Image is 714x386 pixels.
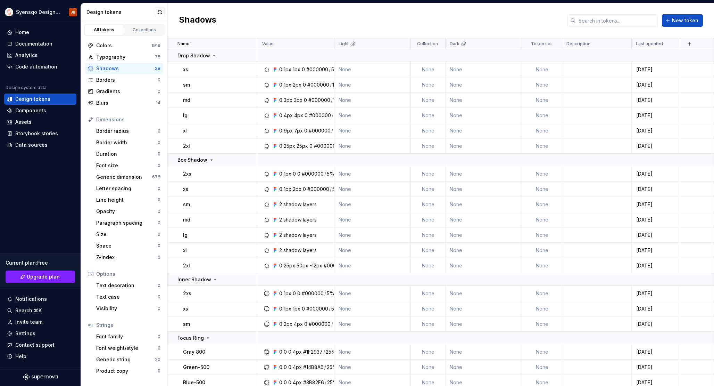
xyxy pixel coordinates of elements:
[96,271,160,278] div: Options
[93,160,163,171] a: Font size0
[93,217,163,228] a: Paragraph spacing0
[23,373,58,380] a: Supernova Logo
[5,8,13,16] img: 28ba8d38-f12e-4f3c-8bc3-5f76758175dd.png
[93,303,163,314] a: Visibility0
[632,232,680,239] div: [DATE]
[522,286,562,301] td: None
[632,127,680,134] div: [DATE]
[15,307,42,314] div: Search ⌘K
[284,305,291,312] div: 1px
[96,151,158,158] div: Duration
[96,345,158,352] div: Font weight/style
[522,166,562,182] td: None
[96,242,158,249] div: Space
[279,170,282,177] div: 0
[632,66,680,73] div: [DATE]
[85,97,163,108] a: Blurs14
[96,42,151,49] div: Colors
[15,353,26,360] div: Help
[324,262,346,269] div: #000000
[15,107,46,114] div: Components
[279,305,282,312] div: 0
[294,127,303,134] div: 7px
[331,127,333,134] div: /
[93,137,163,148] a: Border width0
[522,62,562,77] td: None
[4,351,76,362] button: Help
[152,174,160,180] div: 676
[15,130,58,137] div: Storybook stories
[522,258,562,273] td: None
[155,54,160,60] div: 75
[302,66,305,73] div: 0
[334,227,411,243] td: None
[93,354,163,365] a: Generic string20
[158,186,160,191] div: 0
[183,262,190,269] p: 2xl
[329,66,331,73] div: /
[334,77,411,93] td: None
[279,112,282,119] div: 0
[4,339,76,351] button: Contact support
[566,41,590,47] p: Description
[293,305,300,312] div: 1px
[96,54,155,61] div: Typography
[151,43,160,48] div: 1919
[6,85,47,90] div: Design system data
[284,97,292,104] div: 3px
[304,97,307,104] div: 0
[411,62,446,77] td: None
[632,247,680,254] div: [DATE]
[411,286,446,301] td: None
[632,143,680,150] div: [DATE]
[158,140,160,145] div: 0
[4,316,76,328] a: Invite team
[4,38,76,49] a: Documentation
[15,96,50,103] div: Design tokens
[15,330,35,337] div: Settings
[284,112,293,119] div: 4px
[85,40,163,51] a: Colors1919
[96,139,158,146] div: Border width
[15,52,38,59] div: Analytics
[4,116,76,128] a: Assets
[293,81,301,88] div: 2px
[302,305,305,312] div: 0
[284,262,295,269] div: 25px
[183,305,188,312] p: xs
[531,41,552,47] p: Token set
[522,93,562,108] td: None
[576,14,658,27] input: Search in tokens...
[632,305,680,312] div: [DATE]
[446,227,522,243] td: None
[522,301,562,316] td: None
[324,170,326,177] div: /
[15,142,48,148] div: Data sources
[333,97,343,104] div: 12%
[284,143,295,150] div: 25px
[93,148,163,160] a: Duration0
[446,93,522,108] td: None
[183,201,190,208] p: sm
[4,94,76,105] a: Design tokens
[183,216,190,223] p: md
[310,262,322,269] div: -12px
[4,105,76,116] a: Components
[155,66,160,71] div: 28
[293,66,300,73] div: 1px
[303,81,306,88] div: 0
[411,166,446,182] td: None
[4,305,76,316] button: Search ⌘K
[183,127,187,134] p: xl
[411,93,446,108] td: None
[15,29,29,36] div: Home
[334,243,411,258] td: None
[155,357,160,362] div: 20
[334,197,411,212] td: None
[284,290,291,297] div: 1px
[279,262,282,269] div: 0
[294,97,302,104] div: 3px
[411,212,446,227] td: None
[522,227,562,243] td: None
[297,262,308,269] div: 50px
